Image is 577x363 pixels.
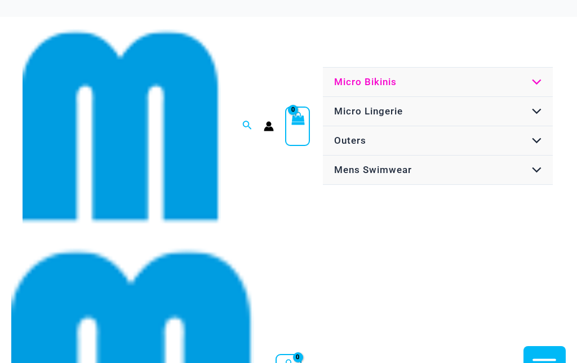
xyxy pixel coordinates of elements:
[334,164,412,175] span: Mens Swimwear
[323,68,553,97] a: Micro BikinisMenu ToggleMenu Toggle
[264,121,274,131] a: Account icon link
[242,119,252,133] a: Search icon link
[323,156,553,185] a: Mens SwimwearMenu ToggleMenu Toggle
[23,27,221,225] img: cropped mm emblem
[334,135,366,146] span: Outers
[334,105,403,117] span: Micro Lingerie
[334,76,397,87] span: Micro Bikinis
[323,126,553,156] a: OutersMenu ToggleMenu Toggle
[285,107,310,146] a: View Shopping Cart, empty
[321,65,554,187] nav: Site Navigation
[323,97,553,126] a: Micro LingerieMenu ToggleMenu Toggle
